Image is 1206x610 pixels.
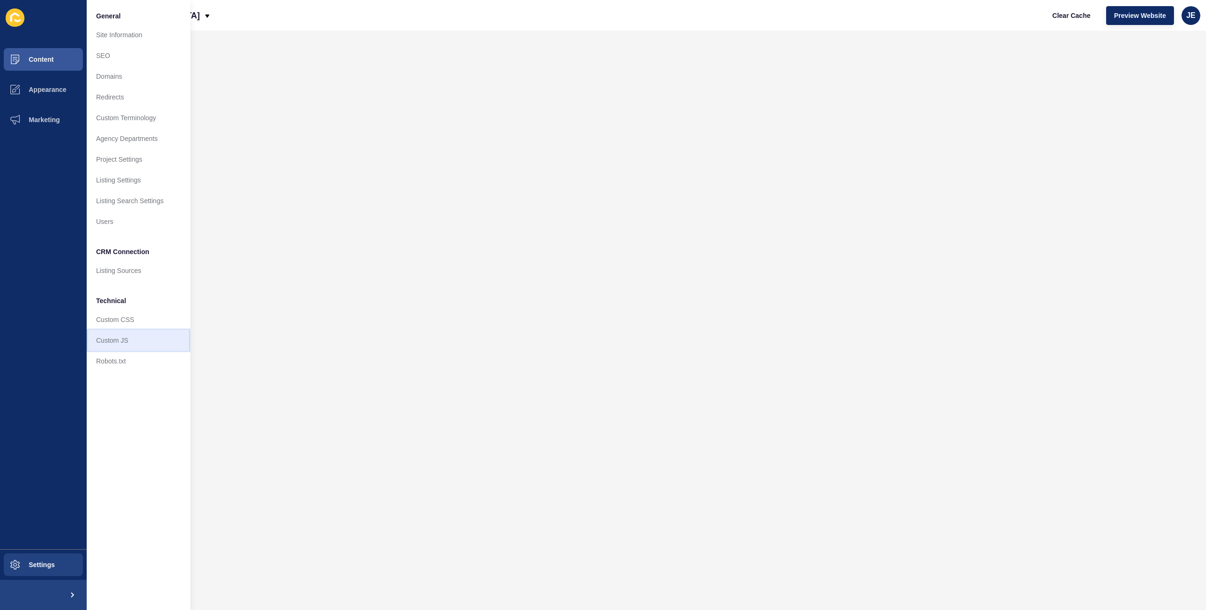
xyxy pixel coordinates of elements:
[1044,6,1099,25] button: Clear Cache
[87,149,190,170] a: Project Settings
[87,87,190,107] a: Redirects
[96,247,149,256] span: CRM Connection
[87,45,190,66] a: SEO
[87,330,190,351] a: Custom JS
[87,170,190,190] a: Listing Settings
[96,11,121,21] span: General
[87,351,190,371] a: Robots.txt
[87,107,190,128] a: Custom Terminology
[1114,11,1166,20] span: Preview Website
[87,309,190,330] a: Custom CSS
[87,25,190,45] a: Site Information
[96,296,126,305] span: Technical
[87,190,190,211] a: Listing Search Settings
[1052,11,1091,20] span: Clear Cache
[1106,6,1174,25] button: Preview Website
[87,211,190,232] a: Users
[87,128,190,149] a: Agency Departments
[87,260,190,281] a: Listing Sources
[87,66,190,87] a: Domains
[1186,11,1196,20] span: JE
